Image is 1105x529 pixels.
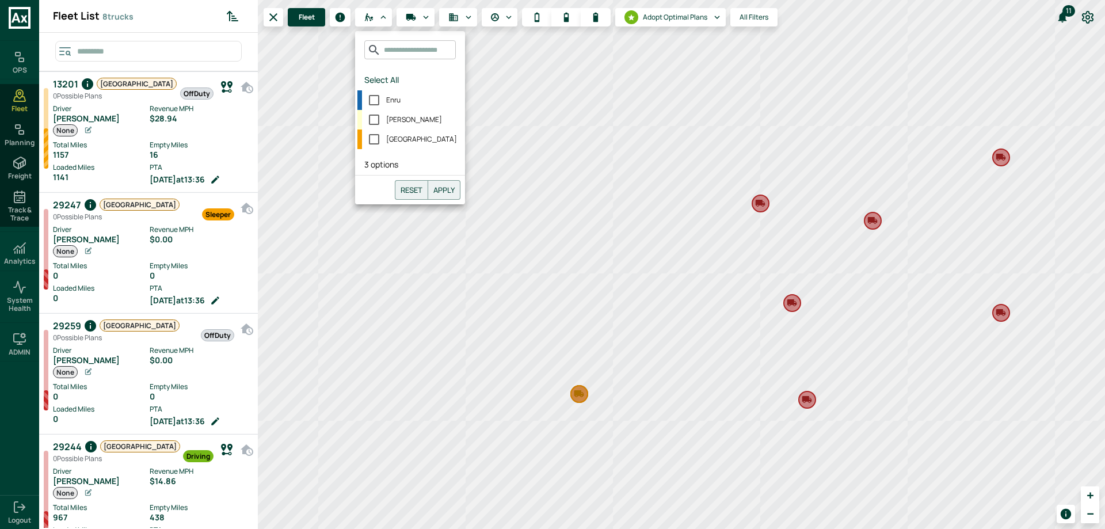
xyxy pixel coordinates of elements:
[355,8,392,26] button: Carriers
[360,70,403,91] button: Select All
[482,8,517,26] button: Driver Status
[8,516,31,524] span: Logout
[581,8,611,26] button: high
[522,8,611,26] div: utilization selecting
[1081,10,1095,24] svg: Preferences
[4,257,36,265] h6: Analytics
[643,14,707,21] span: Adopt Optimal Plans
[1076,6,1099,29] button: Preferences
[8,172,32,180] span: Freight
[428,180,460,200] button: Apply
[288,8,325,26] button: menu
[13,66,27,74] h6: OPS
[1062,5,1075,17] span: 11
[386,95,401,105] span: Enru
[395,180,428,200] button: Reset
[397,8,435,26] button: Run Plan Loads
[12,105,28,113] span: Fleet
[386,115,442,125] span: [PERSON_NAME]
[364,159,369,170] span: 3
[439,8,477,26] button: Fleet Type
[355,149,465,170] div: options
[5,139,35,147] span: Planning
[2,296,37,313] span: System Health
[9,348,31,356] h6: ADMIN
[551,8,581,26] button: medium
[2,206,37,223] span: Track & Trace
[522,8,552,26] button: low
[615,8,726,26] button: Adopt Optimal Plans
[381,40,456,59] input: Search for Carriers
[730,8,778,26] button: All Filters
[386,134,457,144] span: [GEOGRAPHIC_DATA]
